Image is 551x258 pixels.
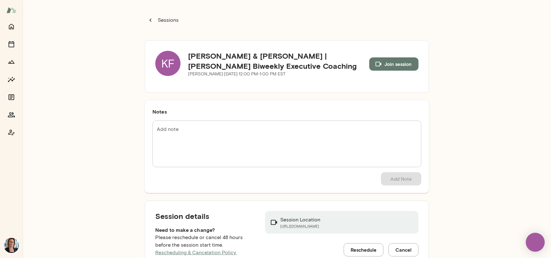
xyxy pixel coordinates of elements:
button: Documents [5,91,18,103]
h5: [PERSON_NAME] & [PERSON_NAME] | [PERSON_NAME] Biweekly Executive Coaching [188,51,369,71]
img: Mento [6,4,16,16]
a: Rescheduling & Cancelation Policy. [155,249,237,255]
button: Growth Plan [5,56,18,68]
button: Join session [369,57,418,71]
h6: Notes [152,108,421,115]
a: [URL][DOMAIN_NAME] [280,224,320,229]
button: Home [5,20,18,33]
p: Sessions [157,16,179,24]
button: Sessions [145,14,182,26]
button: Cancel [388,243,418,256]
p: Please reschedule or cancel 48 hours before the session start time. [155,234,255,256]
button: Members [5,108,18,121]
div: KF [155,51,181,76]
h5: Session details [155,211,255,221]
button: Insights [5,73,18,86]
button: Coach app [5,126,18,139]
h6: Need to make a change? [155,226,255,234]
p: Session Location [280,216,320,224]
button: Sessions [5,38,18,50]
button: Reschedule [344,243,383,256]
img: Jennifer Alvarez [4,238,19,253]
p: [PERSON_NAME] · [DATE] · 12:00 PM-1:00 PM EST [188,71,369,77]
